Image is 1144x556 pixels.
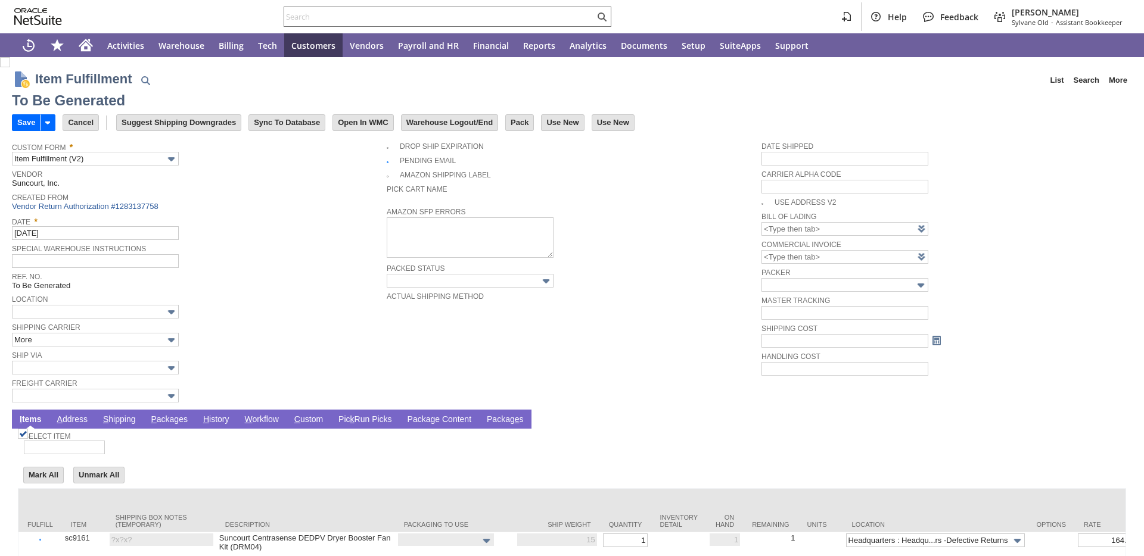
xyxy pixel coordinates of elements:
div: To Be Generated [12,91,125,110]
div: Remaining [752,521,789,528]
a: Bill Of Lading [761,213,816,221]
span: S [103,414,108,424]
div: Ship Weight [523,521,591,528]
span: Billing [219,40,244,51]
a: Amazon Shipping Label [400,171,491,179]
input: Cancel [63,115,98,130]
a: Custom Form [12,143,66,152]
span: Assistant Bookkeeper [1056,18,1123,27]
img: More Options [164,333,178,347]
svg: Home [79,38,93,52]
input: Item Fulfillment (V2) [12,152,179,165]
input: <Type then tab> [761,222,928,236]
a: Packed Status [387,264,444,273]
a: Shipping [100,414,139,426]
span: C [294,414,300,424]
a: Special Warehouse Instructions [12,245,146,253]
a: Carrier Alpha Code [761,170,841,179]
a: Unrolled view on [1111,412,1125,426]
a: Calculate [930,334,943,347]
a: Support [768,33,816,57]
input: Pack [506,115,533,130]
img: More Options [539,274,553,288]
div: Shipping Box Notes (Temporary) [116,514,207,528]
input: Headquarters : Headquarters -Defective Returns [846,533,1025,547]
input: Sync To Database [249,115,325,130]
h1: Item Fulfillment [35,69,132,89]
span: Activities [107,40,144,51]
a: Use Address V2 [775,198,836,207]
input: Use New [592,115,634,130]
span: Sylvane Old [1012,18,1049,27]
div: Options [1037,521,1067,528]
input: Save [13,115,40,130]
span: Setup [682,40,705,51]
svg: Search [595,10,609,24]
a: Vendors [343,33,391,57]
div: Inventory Detail [660,514,698,528]
input: Warehouse Logout/End [402,115,498,130]
a: Commercial Invoice [761,240,841,249]
a: List [1045,71,1068,90]
a: Vendor Return Authorization #1283137758 [12,202,158,211]
span: Documents [621,40,667,51]
a: History [200,414,232,426]
a: Location [12,295,48,304]
span: k [350,414,355,424]
a: Analytics [562,33,614,57]
span: e [515,414,520,424]
a: Address [54,414,91,426]
a: More [1104,71,1132,90]
a: Shipping Cost [761,324,817,333]
a: Financial [466,33,516,57]
span: - [1051,18,1053,27]
input: Open In WMC [333,115,393,130]
a: Ship Via [12,351,42,360]
a: Activities [100,33,151,57]
a: Billing [212,33,251,57]
a: Amazon SFP Errors [387,208,465,216]
img: More Options [164,305,178,319]
a: Ref. No. [12,273,42,281]
a: Packages [484,414,527,426]
input: More [12,333,179,346]
img: More Options [480,534,493,548]
a: Package Content [405,414,474,426]
span: Feedback [940,11,978,23]
a: Date Shipped [761,142,813,151]
div: On Hand [716,514,734,528]
a: Workflow [242,414,282,426]
span: Payroll and HR [398,40,459,51]
a: Packer [761,268,790,277]
a: Created From [12,193,69,202]
a: Home [71,33,100,57]
a: Documents [614,33,674,57]
img: More Options [164,389,178,403]
div: Units [807,521,834,528]
a: Master Tracking [761,296,830,305]
img: Quick Find [138,73,153,88]
div: Packaging to Use [404,521,505,528]
a: Customers [284,33,343,57]
span: Help [888,11,907,23]
a: Tech [251,33,284,57]
a: Items [17,414,45,426]
input: Fulfill [21,539,59,541]
a: Search [1069,71,1104,90]
span: SuiteApps [720,40,761,51]
a: Setup [674,33,713,57]
a: Drop Ship Expiration [400,142,484,151]
span: Warehouse [158,40,204,51]
a: Vendor [12,170,42,179]
div: Fulfill [27,521,53,528]
input: Mark All [24,467,63,483]
a: Select Item [24,432,70,441]
input: Suggest Shipping Downgrades [117,115,241,130]
span: Suncourt, Inc. [12,179,60,188]
span: g [431,414,436,424]
a: Freight Carrier [12,379,77,388]
span: Analytics [570,40,607,51]
span: P [151,414,156,424]
span: [PERSON_NAME] [1012,7,1123,18]
span: I [20,414,22,424]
